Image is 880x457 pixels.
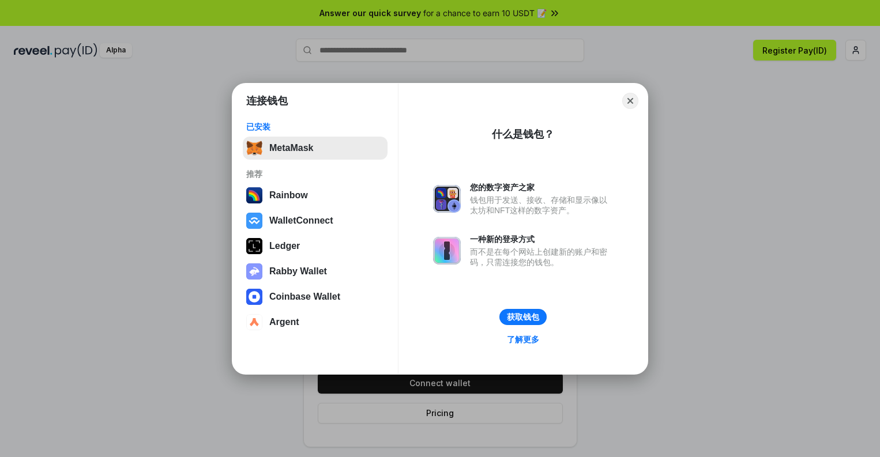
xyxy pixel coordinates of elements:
div: Rabby Wallet [269,266,327,277]
a: 了解更多 [500,332,546,347]
h1: 连接钱包 [246,94,288,108]
img: svg+xml,%3Csvg%20fill%3D%22none%22%20height%3D%2233%22%20viewBox%3D%220%200%2035%2033%22%20width%... [246,140,262,156]
img: svg+xml,%3Csvg%20width%3D%2228%22%20height%3D%2228%22%20viewBox%3D%220%200%2028%2028%22%20fill%3D... [246,314,262,330]
div: 一种新的登录方式 [470,234,613,244]
button: Argent [243,311,388,334]
div: 获取钱包 [507,312,539,322]
div: 什么是钱包？ [492,127,554,141]
button: WalletConnect [243,209,388,232]
div: Ledger [269,241,300,251]
button: Ledger [243,235,388,258]
div: WalletConnect [269,216,333,226]
div: Rainbow [269,190,308,201]
div: 已安装 [246,122,384,132]
button: MetaMask [243,137,388,160]
div: Coinbase Wallet [269,292,340,302]
img: svg+xml,%3Csvg%20xmlns%3D%22http%3A%2F%2Fwww.w3.org%2F2000%2Fsvg%22%20fill%3D%22none%22%20viewBox... [433,185,461,213]
div: 您的数字资产之家 [470,182,613,192]
div: Argent [269,317,299,327]
div: MetaMask [269,143,313,153]
button: Close [622,93,638,109]
img: svg+xml,%3Csvg%20width%3D%2228%22%20height%3D%2228%22%20viewBox%3D%220%200%2028%2028%22%20fill%3D... [246,289,262,305]
button: 获取钱包 [499,309,547,325]
div: 推荐 [246,169,384,179]
div: 了解更多 [507,334,539,345]
div: 而不是在每个网站上创建新的账户和密码，只需连接您的钱包。 [470,247,613,267]
img: svg+xml,%3Csvg%20width%3D%2228%22%20height%3D%2228%22%20viewBox%3D%220%200%2028%2028%22%20fill%3D... [246,213,262,229]
button: Rabby Wallet [243,260,388,283]
img: svg+xml,%3Csvg%20xmlns%3D%22http%3A%2F%2Fwww.w3.org%2F2000%2Fsvg%22%20width%3D%2228%22%20height%3... [246,238,262,254]
button: Coinbase Wallet [243,285,388,308]
img: svg+xml,%3Csvg%20xmlns%3D%22http%3A%2F%2Fwww.w3.org%2F2000%2Fsvg%22%20fill%3D%22none%22%20viewBox... [246,263,262,280]
button: Rainbow [243,184,388,207]
img: svg+xml,%3Csvg%20width%3D%22120%22%20height%3D%22120%22%20viewBox%3D%220%200%20120%20120%22%20fil... [246,187,262,203]
div: 钱包用于发送、接收、存储和显示像以太坊和NFT这样的数字资产。 [470,195,613,216]
img: svg+xml,%3Csvg%20xmlns%3D%22http%3A%2F%2Fwww.w3.org%2F2000%2Fsvg%22%20fill%3D%22none%22%20viewBox... [433,237,461,265]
